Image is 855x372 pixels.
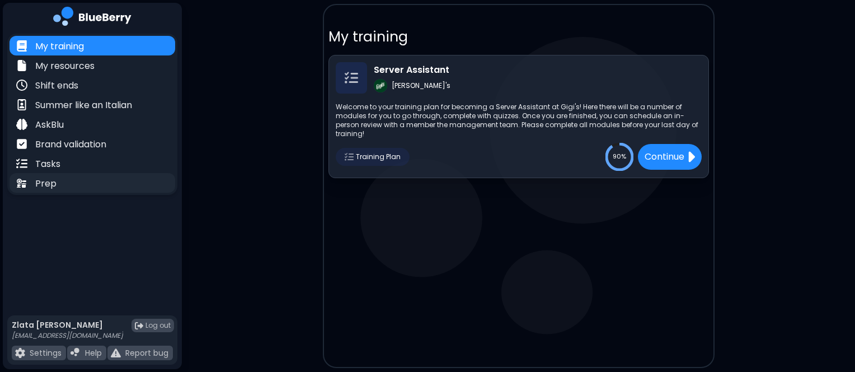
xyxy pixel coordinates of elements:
p: AskBlu [35,118,64,132]
img: Training Plan [345,71,358,85]
p: Welcome to your training plan for becoming a Server Assistant at Gigi's! Here there will be a num... [336,103,702,138]
button: Continue [638,144,702,170]
img: company logo [53,7,131,30]
text: 90% [613,152,626,161]
img: file icon [71,348,81,358]
p: Server Assistant [374,63,450,77]
p: Continue [645,150,684,164]
p: Settings [30,348,62,358]
img: file icon [687,148,695,165]
img: file icon [16,60,27,71]
img: file icon [16,99,27,110]
img: Gigi's logo [374,79,387,92]
p: Prep [35,177,57,190]
img: Training Plan [345,152,354,161]
p: Zlata [PERSON_NAME] [12,320,123,330]
p: Brand validation [35,138,106,151]
img: logout [135,322,143,330]
span: Training Plan [356,152,401,161]
img: file icon [111,348,121,358]
img: file icon [16,119,27,130]
p: Shift ends [35,79,78,92]
p: [PERSON_NAME]'s [392,81,450,90]
img: file icon [16,40,27,52]
p: Tasks [35,157,60,171]
p: Summer like an Italian [35,99,132,112]
img: file icon [16,80,27,91]
p: My resources [35,59,95,73]
span: Log out [145,321,171,330]
img: file icon [16,158,27,169]
img: file icon [16,138,27,150]
p: My training [35,40,84,53]
img: file icon [15,348,25,358]
p: [EMAIL_ADDRESS][DOMAIN_NAME] [12,331,123,340]
p: Help [85,348,102,358]
img: file icon [16,178,27,189]
a: Continuefile icon [633,144,702,170]
p: Report bug [125,348,168,358]
p: My training [328,27,709,46]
